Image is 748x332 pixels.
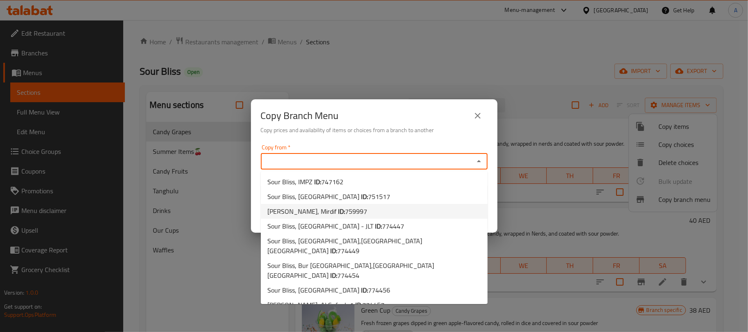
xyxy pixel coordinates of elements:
span: 747162 [321,176,343,188]
span: Sour Bliss, [GEOGRAPHIC_DATA] - JLT [267,221,404,231]
span: Sour Bliss, Bur [GEOGRAPHIC_DATA],[GEOGRAPHIC_DATA] [GEOGRAPHIC_DATA] [267,261,481,280]
b: ID: [361,284,368,296]
span: 751517 [368,190,390,203]
span: Sour Bliss, [GEOGRAPHIC_DATA],[GEOGRAPHIC_DATA] [GEOGRAPHIC_DATA] [267,236,481,256]
b: ID: [355,299,362,311]
span: [PERSON_NAME], Mirdif [267,206,367,216]
b: ID: [330,269,337,282]
h2: Copy Branch Menu [261,109,339,122]
button: Close [473,156,485,167]
b: ID: [330,245,337,257]
span: Sour Bliss, [GEOGRAPHIC_DATA] [267,285,390,295]
b: ID: [314,176,321,188]
b: ID: [361,190,368,203]
button: close [468,106,488,126]
span: 759997 [345,205,367,218]
span: Sour Bliss, [GEOGRAPHIC_DATA] [267,192,390,201]
span: [PERSON_NAME], Al Sufouh 1 [267,300,384,310]
b: ID: [338,205,345,218]
span: 774449 [337,245,359,257]
span: 774456 [368,284,390,296]
b: ID: [375,220,382,232]
span: Sour Bliss, IMPZ [267,177,343,187]
span: 774454 [337,269,359,282]
h6: Copy prices and availability of items or choices from a branch to another [261,126,488,135]
span: 774457 [362,299,384,311]
span: 774447 [382,220,404,232]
